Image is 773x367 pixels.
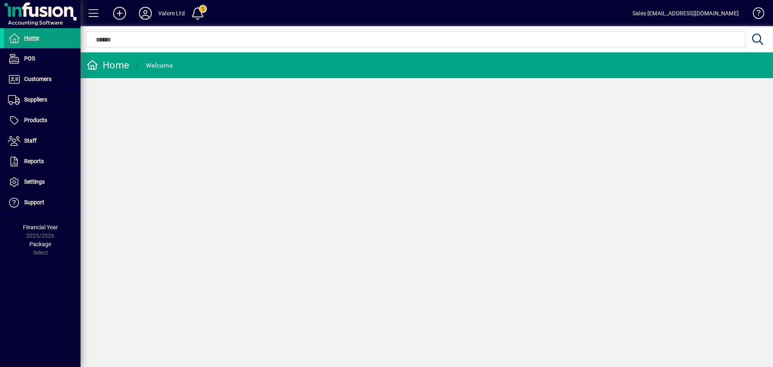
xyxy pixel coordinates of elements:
span: Reports [24,158,44,164]
span: Package [29,241,51,247]
span: POS [24,55,35,62]
span: Suppliers [24,96,47,103]
div: Sales [EMAIL_ADDRESS][DOMAIN_NAME] [632,7,739,20]
div: Home [87,59,129,72]
a: Support [4,193,81,213]
div: Welcome [146,59,173,72]
span: Customers [24,76,52,82]
a: Reports [4,151,81,172]
span: Home [24,35,39,41]
a: Knowledge Base [747,2,763,28]
a: Suppliers [4,90,81,110]
button: Add [107,6,132,21]
span: Settings [24,178,45,185]
div: Valore Ltd [158,7,185,20]
span: Products [24,117,47,123]
span: Staff [24,137,37,144]
a: Settings [4,172,81,192]
a: POS [4,49,81,69]
span: Financial Year [23,224,58,230]
a: Products [4,110,81,131]
a: Staff [4,131,81,151]
span: Support [24,199,44,205]
button: Profile [132,6,158,21]
a: Customers [4,69,81,89]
